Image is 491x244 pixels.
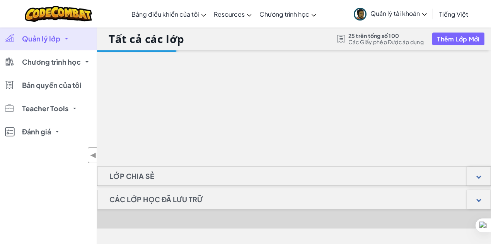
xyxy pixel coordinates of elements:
[22,35,60,42] span: Quản lý lớp
[97,167,166,186] h1: Lớp chia sẻ
[131,10,199,18] span: Bảng điều khiển của tôi
[439,10,468,18] span: Tiếng Việt
[210,3,256,24] a: Resources
[128,3,210,24] a: Bảng điều khiển của tôi
[214,10,245,18] span: Resources
[256,3,320,24] a: Chương trình học
[348,33,424,39] span: 25 trên tổng số 100
[370,9,427,17] span: Quản lý tài khoản
[350,2,431,26] a: Quản lý tài khoản
[348,39,424,45] span: Các Giấy phép Được áp dụng
[435,3,472,24] a: Tiếng Việt
[432,33,484,45] button: Thêm Lớp Mới
[22,105,68,112] span: Teacher Tools
[25,6,92,22] img: CodeCombat logo
[259,10,309,18] span: Chương trình học
[22,128,51,135] span: Đánh giá
[22,58,81,65] span: Chương trình học
[354,8,367,21] img: avatar
[22,82,82,89] span: Bản quyền của tôi
[97,190,215,209] h1: Các lớp học đã lưu trữ
[90,149,97,161] span: ◀
[109,31,184,46] h1: Tất cả các lớp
